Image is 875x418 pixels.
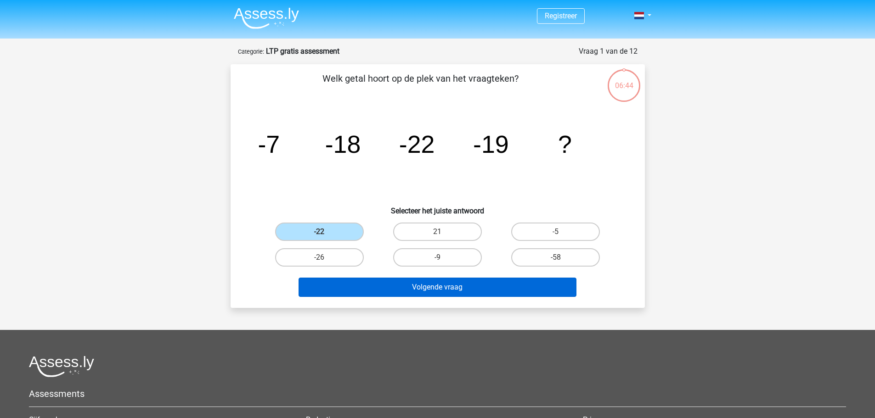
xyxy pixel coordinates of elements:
[245,72,596,99] p: Welk getal hoort op de plek van het vraagteken?
[266,47,339,56] strong: LTP gratis assessment
[511,248,600,267] label: -58
[558,130,572,158] tspan: ?
[607,68,641,91] div: 06:44
[545,11,577,20] a: Registreer
[399,130,435,158] tspan: -22
[275,248,364,267] label: -26
[238,48,264,55] small: Categorie:
[245,199,630,215] h6: Selecteer het juiste antwoord
[234,7,299,29] img: Assessly
[275,223,364,241] label: -22
[511,223,600,241] label: -5
[473,130,509,158] tspan: -19
[579,46,638,57] div: Vraag 1 van de 12
[29,356,94,377] img: Assessly logo
[29,388,846,399] h5: Assessments
[299,278,576,297] button: Volgende vraag
[393,248,482,267] label: -9
[393,223,482,241] label: 21
[258,130,280,158] tspan: -7
[325,130,361,158] tspan: -18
